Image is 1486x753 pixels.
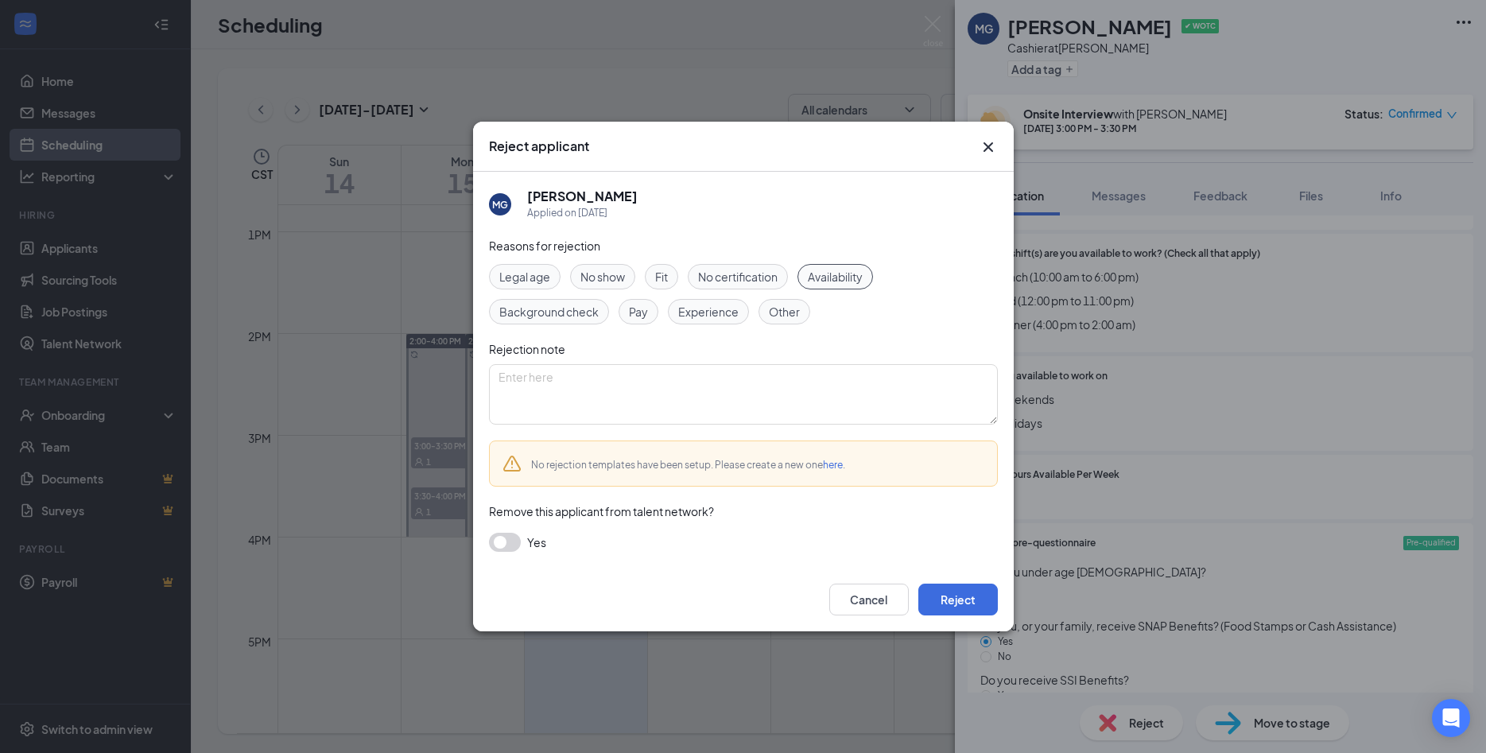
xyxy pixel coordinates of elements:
span: No certification [698,268,778,285]
span: Experience [678,303,739,320]
span: Legal age [499,268,550,285]
svg: Warning [502,454,522,473]
span: Remove this applicant from talent network? [489,504,714,518]
h3: Reject applicant [489,138,589,155]
div: Applied on [DATE] [527,205,638,221]
div: Open Intercom Messenger [1432,699,1470,737]
a: here [823,459,843,471]
span: Yes [527,533,546,552]
span: Other [769,303,800,320]
span: Reasons for rejection [489,239,600,253]
button: Reject [918,584,998,615]
svg: Cross [979,138,998,157]
span: Fit [655,268,668,285]
span: Rejection note [489,342,565,356]
span: No rejection templates have been setup. Please create a new one . [531,459,845,471]
span: No show [580,268,625,285]
span: Background check [499,303,599,320]
button: Cancel [829,584,909,615]
span: Pay [629,303,648,320]
div: MG [492,198,508,212]
button: Close [979,138,998,157]
span: Availability [808,268,863,285]
h5: [PERSON_NAME] [527,188,638,205]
